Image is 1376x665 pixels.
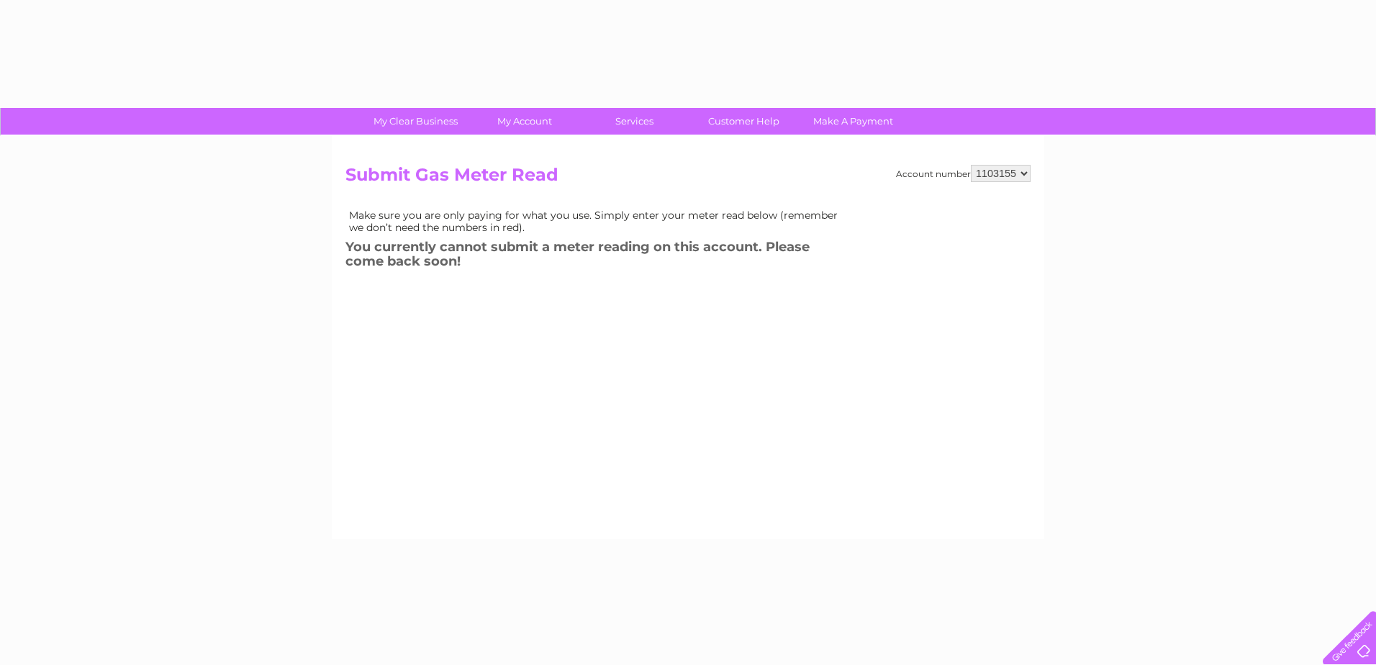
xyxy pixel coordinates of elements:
a: Make A Payment [794,108,913,135]
a: Customer Help [684,108,803,135]
a: My Clear Business [356,108,475,135]
a: Services [575,108,694,135]
td: Make sure you are only paying for what you use. Simply enter your meter read below (remember we d... [345,206,849,236]
div: Account number [896,165,1031,182]
a: My Account [466,108,584,135]
h2: Submit Gas Meter Read [345,165,1031,192]
h3: You currently cannot submit a meter reading on this account. Please come back soon! [345,237,849,276]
